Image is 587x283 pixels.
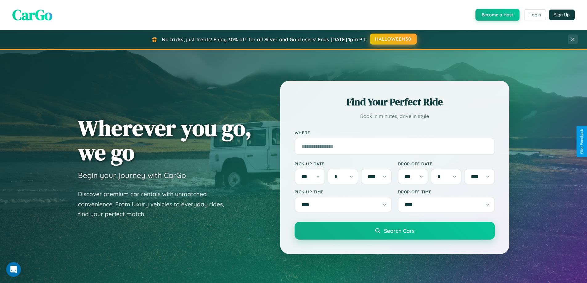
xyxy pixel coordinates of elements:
[370,34,417,45] button: HALLOWEEN30
[162,36,366,42] span: No tricks, just treats! Enjoy 30% off for all Silver and Gold users! Ends [DATE] 1pm PT.
[580,129,584,154] div: Give Feedback
[78,116,252,164] h1: Wherever you go, we go
[78,189,232,219] p: Discover premium car rentals with unmatched convenience. From luxury vehicles to everyday rides, ...
[384,227,414,234] span: Search Cars
[295,112,495,121] p: Book in minutes, drive in style
[78,171,186,180] h3: Begin your journey with CarGo
[295,222,495,240] button: Search Cars
[295,95,495,109] h2: Find Your Perfect Ride
[6,262,21,277] iframe: Intercom live chat
[295,161,392,166] label: Pick-up Date
[398,161,495,166] label: Drop-off Date
[524,9,546,20] button: Login
[295,130,495,135] label: Where
[295,189,392,194] label: Pick-up Time
[549,10,575,20] button: Sign Up
[12,5,52,25] span: CarGo
[398,189,495,194] label: Drop-off Time
[475,9,520,21] button: Become a Host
